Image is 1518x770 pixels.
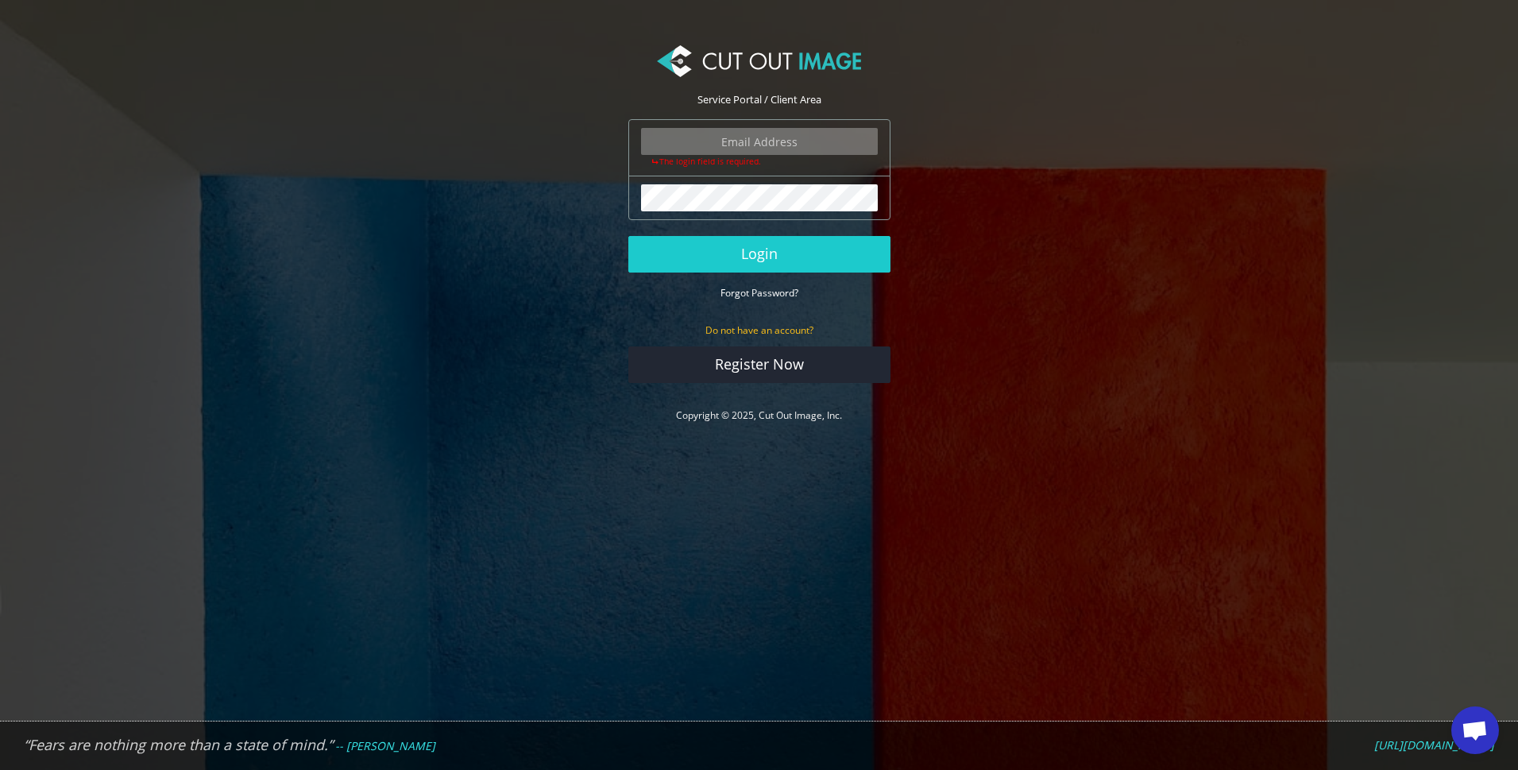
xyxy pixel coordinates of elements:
button: Login [628,236,890,273]
input: Email Address [641,128,878,155]
a: Forgot Password? [720,285,798,300]
small: Do not have an account? [705,323,813,337]
img: Cut Out Image [657,45,860,77]
em: [URL][DOMAIN_NAME] [1374,737,1494,753]
div: The login field is required. [641,155,878,168]
span: Service Portal / Client Area [697,92,821,106]
div: Chat abierto [1451,706,1499,754]
em: “Fears are nothing more than a state of mind.” [24,735,333,754]
a: [URL][DOMAIN_NAME] [1374,738,1494,753]
a: Copyright © 2025, Cut Out Image, Inc. [676,408,842,422]
small: Forgot Password? [720,286,798,300]
em: -- [PERSON_NAME] [335,738,435,753]
a: Register Now [628,346,890,383]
